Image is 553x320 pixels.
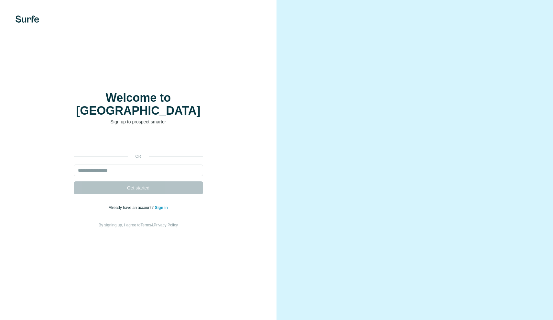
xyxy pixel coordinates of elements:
[16,16,39,23] img: Surfe's logo
[74,119,203,125] p: Sign up to prospect smarter
[99,223,178,227] span: By signing up, I agree to &
[70,135,206,149] iframe: Schaltfläche „Über Google anmelden“
[141,223,151,227] a: Terms
[109,205,155,210] span: Already have an account?
[128,154,149,159] p: or
[420,6,547,102] iframe: Dialogfeld „Über Google anmelden“
[74,135,203,149] div: Über Google anmelden. Wird in neuem Tab geöffnet.
[154,223,178,227] a: Privacy Policy
[74,91,203,117] h1: Welcome to [GEOGRAPHIC_DATA]
[155,205,168,210] a: Sign in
